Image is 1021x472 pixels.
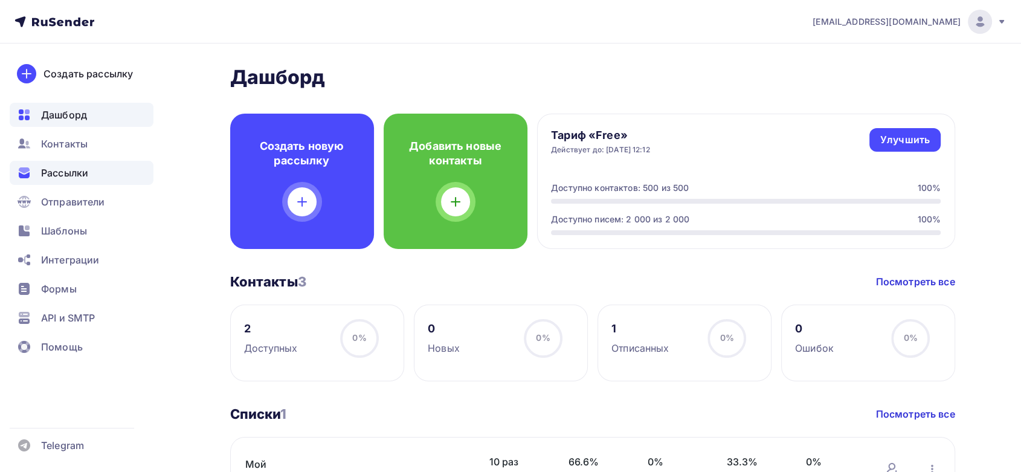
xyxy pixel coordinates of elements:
[648,454,703,469] span: 0%
[352,332,366,343] span: 0%
[551,213,689,225] div: Доступно писем: 2 000 из 2 000
[244,341,297,355] div: Доступных
[41,253,99,267] span: Интеграции
[41,340,83,354] span: Помощь
[41,438,84,453] span: Telegram
[869,128,941,152] a: Улучшить
[428,322,460,336] div: 0
[727,454,782,469] span: 33.3%
[568,454,623,469] span: 66.6%
[806,454,861,469] span: 0%
[10,132,153,156] a: Контакты
[813,16,961,28] span: [EMAIL_ADDRESS][DOMAIN_NAME]
[280,406,286,422] span: 1
[244,322,297,336] div: 2
[795,322,834,336] div: 0
[43,66,133,81] div: Создать рассылку
[876,274,955,289] a: Посмотреть все
[876,407,955,421] a: Посмотреть все
[795,341,834,355] div: Ошибок
[10,161,153,185] a: Рассылки
[880,133,930,147] div: Улучшить
[917,182,941,194] div: 100%
[611,322,669,336] div: 1
[230,406,287,422] h3: Списки
[403,139,508,168] h4: Добавить новые контакты
[230,65,955,89] h2: Дашборд
[551,128,650,143] h4: Тариф «Free»
[41,166,88,180] span: Рассылки
[41,108,87,122] span: Дашборд
[917,213,941,225] div: 100%
[813,10,1007,34] a: [EMAIL_ADDRESS][DOMAIN_NAME]
[551,182,689,194] div: Доступно контактов: 500 из 500
[10,103,153,127] a: Дашборд
[611,341,669,355] div: Отписанных
[41,195,105,209] span: Отправители
[536,332,550,343] span: 0%
[230,273,306,290] h3: Контакты
[298,274,306,289] span: 3
[41,137,88,151] span: Контакты
[10,190,153,214] a: Отправители
[10,277,153,301] a: Формы
[41,224,87,238] span: Шаблоны
[245,457,451,471] a: Мой
[720,332,733,343] span: 0%
[489,454,544,469] span: 10 раз
[903,332,917,343] span: 0%
[41,311,95,325] span: API и SMTP
[250,139,355,168] h4: Создать новую рассылку
[10,219,153,243] a: Шаблоны
[41,282,77,296] span: Формы
[551,145,650,155] div: Действует до: [DATE] 12:12
[428,341,460,355] div: Новых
